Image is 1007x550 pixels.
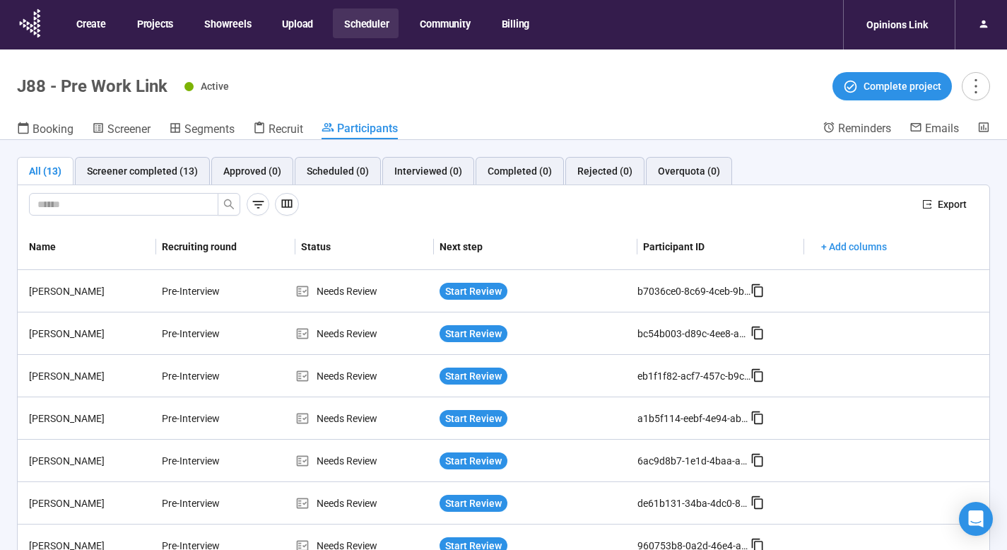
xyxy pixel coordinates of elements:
[23,326,156,341] div: [PERSON_NAME]
[440,283,507,300] button: Start Review
[17,76,167,96] h1: J88 - Pre Work Link
[922,199,932,209] span: export
[490,8,540,38] button: Billing
[156,224,295,270] th: Recruiting round
[223,199,235,210] span: search
[295,411,434,426] div: Needs Review
[218,193,240,216] button: search
[810,235,898,258] button: + Add columns
[29,163,61,179] div: All (13)
[156,278,262,305] div: Pre-Interview
[440,325,507,342] button: Start Review
[184,122,235,136] span: Segments
[223,163,281,179] div: Approved (0)
[107,122,151,136] span: Screener
[337,122,398,135] span: Participants
[295,224,434,270] th: Status
[193,8,261,38] button: Showreels
[445,411,502,426] span: Start Review
[966,76,985,95] span: more
[445,326,502,341] span: Start Review
[156,320,262,347] div: Pre-Interview
[271,8,323,38] button: Upload
[637,224,804,270] th: Participant ID
[637,411,750,426] div: a1b5f114-eebf-4e94-ab47-f2a37ac2df84
[201,81,229,92] span: Active
[440,452,507,469] button: Start Review
[637,326,750,341] div: bc54b003-d89c-4ee8-a948-8feec2ac6cf3
[169,121,235,139] a: Segments
[637,283,750,299] div: b7036ce0-8c69-4ceb-9b25-3a4f945962f7
[333,8,399,38] button: Scheduler
[938,197,967,212] span: Export
[23,453,156,469] div: [PERSON_NAME]
[434,224,637,270] th: Next step
[156,490,262,517] div: Pre-Interview
[17,121,73,139] a: Booking
[911,193,978,216] button: exportExport
[156,447,262,474] div: Pre-Interview
[156,405,262,432] div: Pre-Interview
[577,163,632,179] div: Rejected (0)
[65,8,116,38] button: Create
[307,163,369,179] div: Scheduled (0)
[322,121,398,139] a: Participants
[637,496,750,511] div: de61b131-34ba-4dc0-8e62-d19d5d8941bd
[440,410,507,427] button: Start Review
[832,72,952,100] button: Complete project
[658,163,720,179] div: Overquota (0)
[394,163,462,179] div: Interviewed (0)
[440,368,507,385] button: Start Review
[23,411,156,426] div: [PERSON_NAME]
[488,163,552,179] div: Completed (0)
[821,239,887,254] span: + Add columns
[18,224,156,270] th: Name
[295,326,434,341] div: Needs Review
[637,453,750,469] div: 6ac9d8b7-1e1d-4baa-a860-b900a8b3bf6f
[23,496,156,511] div: [PERSON_NAME]
[925,122,959,135] span: Emails
[909,121,959,138] a: Emails
[445,496,502,511] span: Start Review
[440,495,507,512] button: Start Review
[33,122,73,136] span: Booking
[838,122,891,135] span: Reminders
[962,72,990,100] button: more
[295,453,434,469] div: Needs Review
[445,453,502,469] span: Start Review
[408,8,480,38] button: Community
[23,283,156,299] div: [PERSON_NAME]
[858,11,936,38] div: Opinions Link
[959,502,993,536] div: Open Intercom Messenger
[637,368,750,384] div: eb1f1f82-acf7-457c-b9c4-dfd9f329fec0
[864,78,941,94] span: Complete project
[269,122,303,136] span: Recruit
[295,283,434,299] div: Needs Review
[23,368,156,384] div: [PERSON_NAME]
[295,368,434,384] div: Needs Review
[126,8,183,38] button: Projects
[156,363,262,390] div: Pre-Interview
[295,496,434,511] div: Needs Review
[445,283,502,299] span: Start Review
[445,368,502,384] span: Start Review
[253,121,303,139] a: Recruit
[92,121,151,139] a: Screener
[87,163,198,179] div: Screener completed (13)
[823,121,891,138] a: Reminders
